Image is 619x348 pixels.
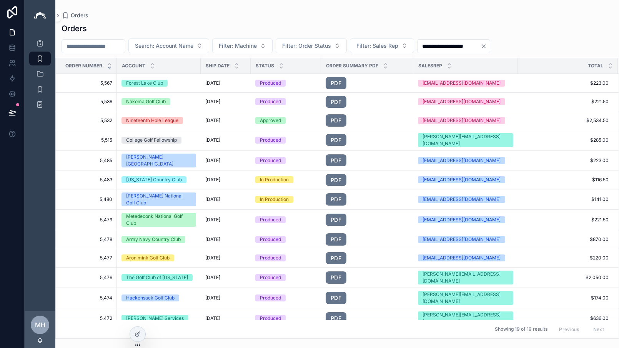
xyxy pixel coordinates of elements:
[65,196,112,202] a: 5,480
[518,177,609,183] a: $116.50
[255,117,316,124] a: Approved
[350,38,414,53] button: Select Button
[518,315,609,321] a: $636.00
[418,80,513,87] a: [EMAIL_ADDRESS][DOMAIN_NAME]
[121,294,196,301] a: Hackensack Golf Club
[219,42,257,50] span: Filter: Machine
[326,292,346,304] a: PDF
[326,233,346,246] a: PDF
[255,254,316,261] a: Produced
[423,133,509,147] div: [PERSON_NAME][EMAIL_ADDRESS][DOMAIN_NAME]
[423,157,501,164] div: [EMAIL_ADDRESS][DOMAIN_NAME]
[126,254,170,261] div: Aronimink Golf Club
[205,157,246,164] a: [DATE]
[65,217,112,223] a: 5,479
[260,254,281,261] div: Produced
[518,117,609,124] a: $2,534.50
[423,98,501,105] div: [EMAIL_ADDRESS][DOMAIN_NAME]
[518,137,609,143] span: $285.00
[418,216,513,223] a: [EMAIL_ADDRESS][DOMAIN_NAME]
[205,315,246,321] a: [DATE]
[65,63,102,69] span: Order Number
[205,274,220,281] span: [DATE]
[423,311,509,325] div: [PERSON_NAME][EMAIL_ADDRESS][DOMAIN_NAME]
[326,174,409,186] a: PDF
[205,295,246,301] a: [DATE]
[121,137,196,144] a: College Golf Fellowship
[62,12,88,19] a: Orders
[260,80,281,87] div: Produced
[418,117,513,124] a: [EMAIL_ADDRESS][DOMAIN_NAME]
[126,80,163,87] div: Forest Lake Club
[326,114,409,127] a: PDF
[126,98,166,105] div: Nakoma Golf Club
[423,80,501,87] div: [EMAIL_ADDRESS][DOMAIN_NAME]
[255,157,316,164] a: Produced
[65,295,112,301] a: 5,474
[121,117,196,124] a: Nineteenth Hole League
[326,214,409,226] a: PDF
[65,177,112,183] span: 5,483
[65,315,112,321] span: 5,472
[326,193,409,206] a: PDF
[205,99,246,105] a: [DATE]
[65,99,112,105] a: 5,536
[205,236,220,243] span: [DATE]
[205,137,246,143] a: [DATE]
[126,154,191,167] div: [PERSON_NAME][GEOGRAPHIC_DATA]
[518,157,609,164] a: $223.00
[65,255,112,261] a: 5,477
[34,9,46,22] img: App logo
[255,274,316,281] a: Produced
[518,80,609,86] span: $223.00
[255,196,316,203] a: In Production
[276,38,347,53] button: Select Button
[126,213,191,227] div: Metedeconk National Golf Club
[65,236,112,243] a: 5,478
[126,176,182,183] div: [US_STATE] Country Club
[518,274,609,281] a: $2,050.00
[126,315,184,322] div: [PERSON_NAME] Services
[71,12,88,19] span: Orders
[121,254,196,261] a: Aronimink Golf Club
[326,271,409,284] a: PDF
[255,216,316,223] a: Produced
[326,312,409,325] a: PDF
[205,117,246,124] a: [DATE]
[518,295,609,301] span: $174.00
[326,77,409,89] a: PDF
[423,254,501,261] div: [EMAIL_ADDRESS][DOMAIN_NAME]
[418,157,513,164] a: [EMAIL_ADDRESS][DOMAIN_NAME]
[121,176,196,183] a: [US_STATE] Country Club
[326,134,409,146] a: PDF
[326,312,346,325] a: PDF
[121,154,196,167] a: [PERSON_NAME][GEOGRAPHIC_DATA]
[326,134,346,146] a: PDF
[518,236,609,243] a: $870.00
[121,80,196,87] a: Forest Lake Club
[65,157,112,164] a: 5,485
[418,254,513,261] a: [EMAIL_ADDRESS][DOMAIN_NAME]
[128,38,209,53] button: Select Button
[205,217,246,223] a: [DATE]
[418,236,513,243] a: [EMAIL_ADDRESS][DOMAIN_NAME]
[126,137,177,144] div: College Golf Fellowship
[326,63,378,69] span: Order Summary PDF
[260,294,281,301] div: Produced
[65,80,112,86] span: 5,567
[205,196,246,202] a: [DATE]
[205,177,220,183] span: [DATE]
[205,255,246,261] a: [DATE]
[423,117,501,124] div: [EMAIL_ADDRESS][DOMAIN_NAME]
[205,255,220,261] span: [DATE]
[326,77,346,89] a: PDF
[518,99,609,105] span: $221.50
[212,38,273,53] button: Select Button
